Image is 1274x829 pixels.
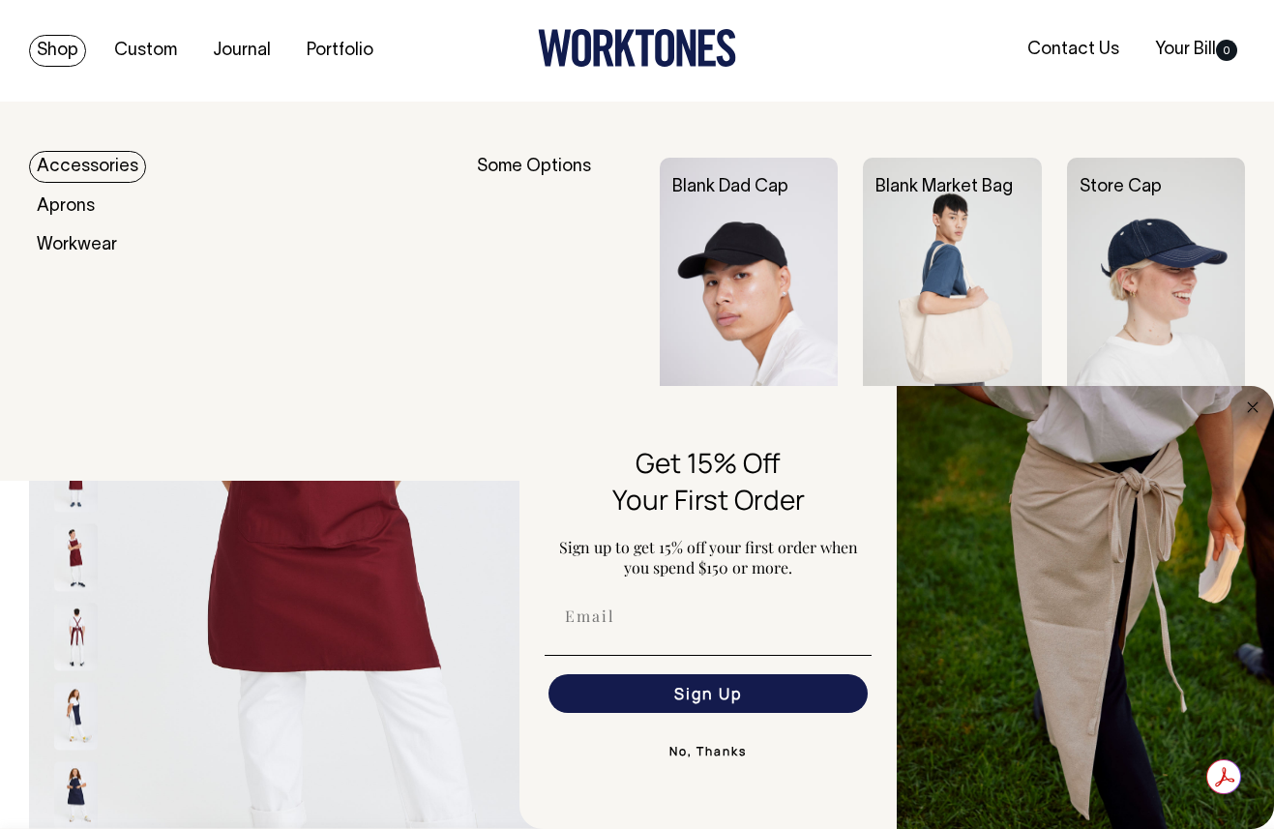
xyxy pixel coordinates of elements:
a: Contact Us [1020,34,1127,66]
span: Get 15% Off [636,444,781,481]
span: Sign up to get 15% off your first order when you spend $150 or more. [559,537,858,577]
span: 0 [1216,40,1237,61]
img: burgundy [54,523,98,591]
img: dark-navy [54,761,98,829]
a: Shop [29,35,86,67]
button: No, Thanks [545,732,872,771]
a: Portfolio [299,35,381,67]
a: Custom [106,35,185,67]
span: Your First Order [612,481,805,518]
button: Sign Up [548,674,868,713]
img: dark-navy [54,682,98,750]
a: Blank Market Bag [875,179,1013,195]
img: Blank Dad Cap [660,158,838,425]
img: 5e34ad8f-4f05-4173-92a8-ea475ee49ac9.jpeg [897,386,1274,829]
a: Your Bill0 [1147,34,1245,66]
img: Store Cap [1067,158,1245,425]
div: FLYOUT Form [519,386,1274,829]
a: Workwear [29,229,125,261]
a: Journal [205,35,279,67]
a: Accessories [29,151,146,183]
img: burgundy [54,603,98,670]
img: underline [545,655,872,656]
img: Blank Market Bag [863,158,1041,425]
button: Close dialog [1241,396,1264,419]
a: Aprons [29,191,103,222]
a: Blank Dad Cap [672,179,788,195]
div: Some Options [477,158,635,425]
input: Email [548,597,868,636]
a: Store Cap [1080,179,1162,195]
